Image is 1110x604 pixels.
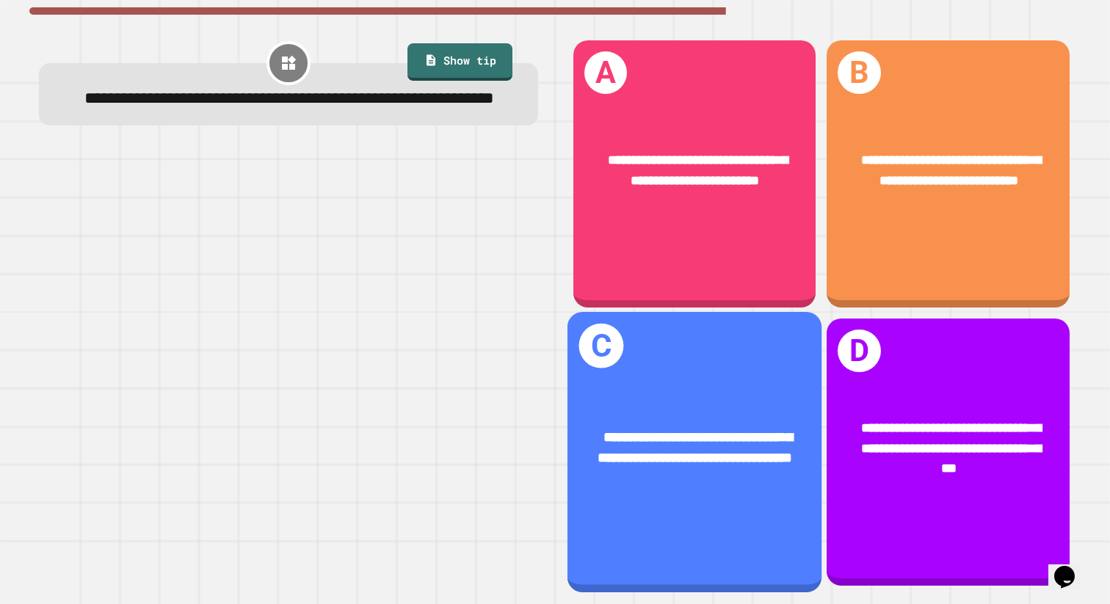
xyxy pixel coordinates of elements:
[838,51,880,94] h1: B
[584,51,627,94] h1: A
[579,324,624,368] h1: C
[1048,545,1095,589] iframe: chat widget
[838,330,880,372] h1: D
[407,43,512,81] a: Show tip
